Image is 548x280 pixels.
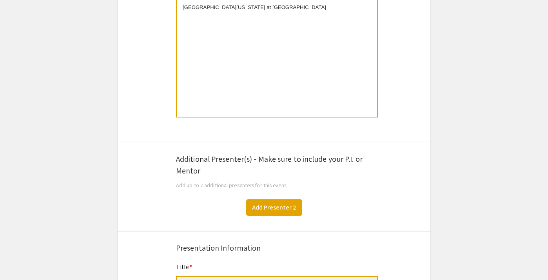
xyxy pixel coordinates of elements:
[6,245,33,274] iframe: Chat
[176,263,192,271] mat-label: Title
[176,181,287,189] span: Add up to 7 additional presenters for this event.
[246,199,302,216] button: Add Presenter 2
[183,4,371,11] p: [GEOGRAPHIC_DATA][US_STATE] at [GEOGRAPHIC_DATA]
[176,153,372,177] div: Additional Presenter(s) - Make sure to include your P.I. or Mentor
[176,242,372,254] div: Presentation Information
